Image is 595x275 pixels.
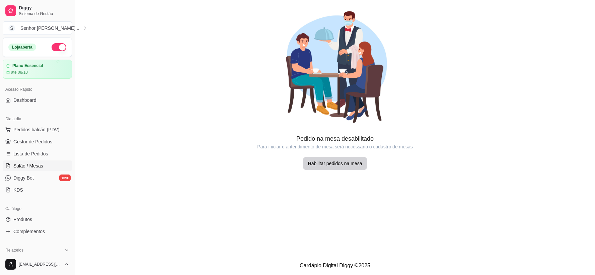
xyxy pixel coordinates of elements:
[3,185,72,195] a: KDS
[13,228,45,235] span: Complementos
[303,157,368,170] button: Habilitar pedidos na mesa
[3,124,72,135] button: Pedidos balcão (PDV)
[13,175,34,181] span: Diggy Bot
[8,25,15,31] span: S
[3,3,72,19] a: DiggySistema de Gestão
[5,248,23,253] span: Relatórios
[13,126,60,133] span: Pedidos balcão (PDV)
[12,63,43,68] article: Plano Essencial
[19,5,69,11] span: Diggy
[75,256,595,275] footer: Cardápio Digital Diggy © 2025
[20,25,79,31] div: Senhor [PERSON_NAME] ...
[3,84,72,95] div: Acesso Rápido
[13,97,36,104] span: Dashboard
[3,256,72,272] button: [EMAIL_ADDRESS][DOMAIN_NAME]
[13,187,23,193] span: KDS
[19,262,61,267] span: [EMAIL_ADDRESS][DOMAIN_NAME]
[75,143,595,150] article: Para iniciar o antendimento de mesa será necessário o cadastro de mesas
[3,226,72,237] a: Complementos
[3,160,72,171] a: Salão / Mesas
[75,134,595,143] article: Pedido na mesa desabilitado
[52,43,66,51] button: Alterar Status
[13,150,48,157] span: Lista de Pedidos
[11,70,28,75] article: até 08/10
[8,44,36,51] div: Loja aberta
[3,95,72,106] a: Dashboard
[3,136,72,147] a: Gestor de Pedidos
[3,214,72,225] a: Produtos
[3,21,72,35] button: Select a team
[3,114,72,124] div: Dia a dia
[13,138,52,145] span: Gestor de Pedidos
[3,203,72,214] div: Catálogo
[19,11,69,16] span: Sistema de Gestão
[3,148,72,159] a: Lista de Pedidos
[3,60,72,79] a: Plano Essencialaté 08/10
[3,173,72,183] a: Diggy Botnovo
[13,162,43,169] span: Salão / Mesas
[13,216,32,223] span: Produtos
